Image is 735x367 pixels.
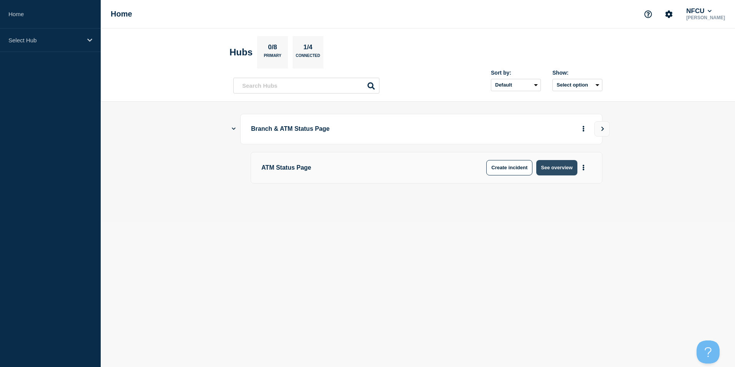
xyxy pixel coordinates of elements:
p: Select Hub [8,37,82,43]
p: [PERSON_NAME] [685,15,727,20]
p: Primary [264,53,281,62]
p: ATM Status Page [261,160,464,175]
button: See overview [536,160,577,175]
button: More actions [579,122,589,136]
div: Sort by: [491,70,541,76]
button: Show Connected Hubs [232,126,236,132]
iframe: Help Scout Beacon - Open [697,340,720,364]
p: 0/8 [265,43,280,53]
h2: Hubs [229,47,253,58]
button: NFCU [685,7,713,15]
h1: Home [111,10,132,18]
button: Select option [552,79,602,91]
p: 1/4 [301,43,316,53]
div: Show: [552,70,602,76]
select: Sort by [491,79,541,91]
input: Search Hubs [233,78,379,93]
button: View [594,121,610,137]
button: More actions [579,160,589,175]
p: Branch & ATM Status Page [251,122,464,136]
button: Create incident [486,160,532,175]
button: Account settings [661,6,677,22]
button: Support [640,6,656,22]
p: Connected [296,53,320,62]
